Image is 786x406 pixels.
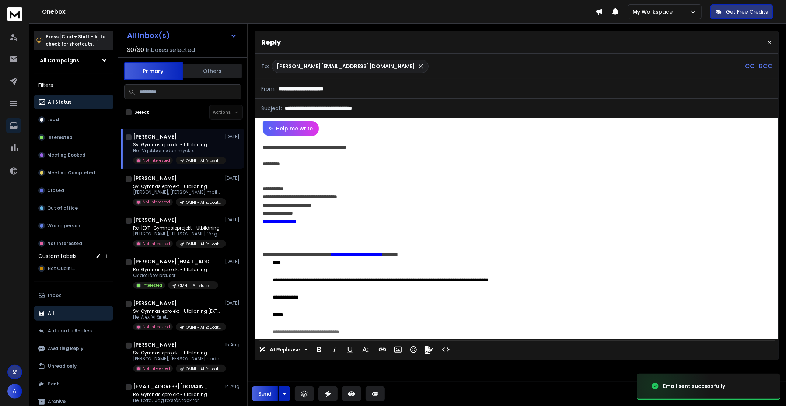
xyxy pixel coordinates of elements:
p: OMNI - AI Education: Insurance, 1-500 (SV) [178,283,214,288]
button: All [34,306,113,321]
button: Emoticons [406,342,420,357]
button: AI Rephrase [258,342,309,357]
p: Automatic Replies [48,328,92,334]
button: Code View [439,342,453,357]
button: Wrong person [34,218,113,233]
p: Interested [47,134,73,140]
p: Sv: Gymnasieprojekt - Utbildning [133,350,221,356]
button: More Text [359,342,373,357]
button: Send [252,386,278,401]
p: CC [745,62,755,71]
button: A [7,384,22,399]
button: Help me write [263,121,319,136]
h1: [PERSON_NAME] [133,216,177,224]
button: Automatic Replies [34,323,113,338]
p: Lead [47,117,59,123]
h1: All Campaigns [40,57,79,64]
p: Sv: Gymnasieprojekt - Utbildning [133,183,221,189]
h1: [EMAIL_ADDRESS][DOMAIN_NAME] [133,383,214,390]
p: Sent [48,381,59,387]
button: Out of office [34,201,113,216]
p: 15 Aug [225,342,241,348]
button: Get Free Credits [710,4,773,19]
button: Closed [34,183,113,198]
button: Interested [34,130,113,145]
button: Not Interested [34,236,113,251]
span: 30 / 30 [127,46,144,55]
p: Hej Alex, Vi är ett [133,314,221,320]
button: All Inbox(s) [121,28,243,43]
p: Not Interested [143,324,170,330]
p: Wrong person [47,223,80,229]
button: All Campaigns [34,53,113,68]
p: [PERSON_NAME][EMAIL_ADDRESS][DOMAIN_NAME] [277,63,415,70]
p: BCC [759,62,772,71]
h3: Custom Labels [38,252,77,260]
span: Not Qualified [48,266,78,272]
p: Ok det låter bra, ser [133,273,218,279]
p: Get Free Credits [726,8,768,15]
p: Not Interested [143,199,170,205]
button: Inbox [34,288,113,303]
p: [DATE] [225,134,241,140]
button: Signature [422,342,436,357]
p: Meeting Completed [47,170,95,176]
label: Select [135,109,149,115]
p: OMNI - AI Education: Law companies | 1-100 (SV) [186,158,221,164]
p: Subject: [261,105,282,112]
p: Out of office [47,205,78,211]
p: OMNI - AI Education: Insurance, 1-500 (SV) [186,325,221,330]
h1: [PERSON_NAME] [133,133,177,140]
button: All Status [34,95,113,109]
p: To: [261,63,269,70]
button: Insert Link (⌘K) [375,342,389,357]
button: Lead [34,112,113,127]
p: [PERSON_NAME], [PERSON_NAME] får gärna [133,231,221,237]
p: Archive [48,399,66,405]
p: Re: Gymnasieprojekt - Utbildning [133,267,218,273]
p: Re: Gymnasieprojekt - Utbildning [133,392,221,398]
p: Not Interested [143,241,170,246]
p: Unread only [48,363,77,369]
button: Not Qualified [34,261,113,276]
h1: Onebox [42,7,595,16]
p: [DATE] [225,300,241,306]
p: [DATE] [225,217,241,223]
button: Awaiting Reply [34,341,113,356]
h1: [PERSON_NAME][EMAIL_ADDRESS][DOMAIN_NAME] [133,258,214,265]
p: Sv: Gymnasieprojekt - Utbildning [133,142,221,148]
p: Not Interested [143,158,170,163]
p: [PERSON_NAME], [PERSON_NAME] hade tyvärr [133,356,221,362]
p: My Workspace [633,8,675,15]
span: Cmd + Shift + k [60,32,98,41]
h1: [PERSON_NAME] [133,300,177,307]
button: Italic (⌘I) [328,342,342,357]
p: All Status [48,99,71,105]
button: Insert Image (⌘P) [391,342,405,357]
img: logo [7,7,22,21]
h1: All Inbox(s) [127,32,170,39]
p: [DATE] [225,175,241,181]
p: Awaiting Reply [48,346,83,351]
p: Sv: Gymnasieprojekt - Utbildning [EXTERNAL] [133,308,221,314]
p: Reply [261,37,281,48]
button: Bold (⌘B) [312,342,326,357]
p: Hej Lotta, Jag förstår, tack för [133,398,221,403]
p: Hej! Vi jobbar redan mycket [133,148,221,154]
p: [PERSON_NAME], [PERSON_NAME] mail har [133,189,221,195]
p: Not Interested [47,241,82,246]
button: Sent [34,377,113,391]
p: Inbox [48,293,61,298]
p: [DATE] [225,259,241,265]
button: Unread only [34,359,113,374]
button: Meeting Booked [34,148,113,162]
div: Email sent successfully. [663,382,727,390]
h3: Filters [34,80,113,90]
p: 14 Aug [225,384,241,389]
p: OMNI - AI Education: Law companies | 1-100 (SV) [186,366,221,372]
p: Re: [EXT] Gymnasieprojekt - Utbildning [133,225,221,231]
p: Interested [143,283,162,288]
button: Others [183,63,242,79]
